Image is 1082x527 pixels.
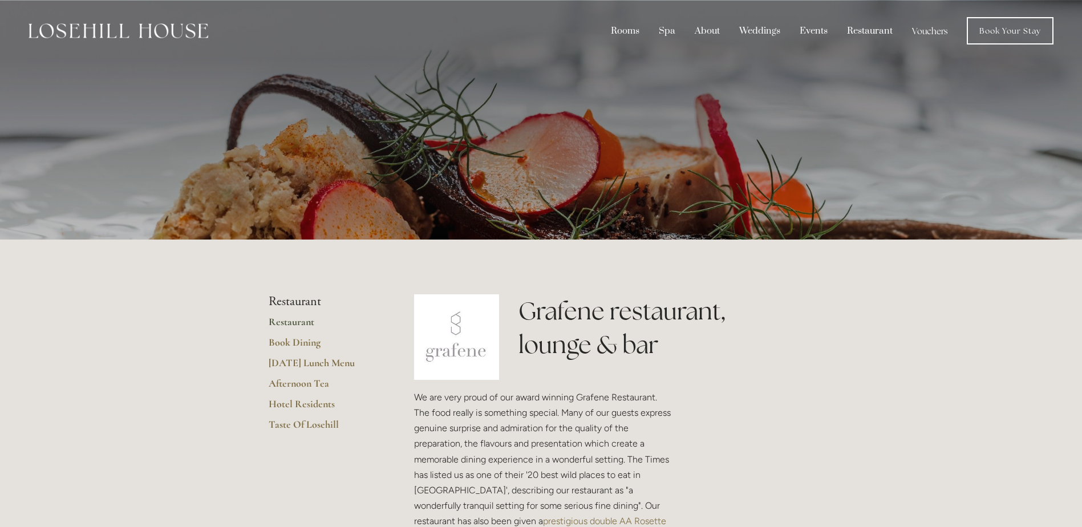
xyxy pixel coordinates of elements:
[650,20,684,42] div: Spa
[838,20,901,42] div: Restaurant
[414,294,500,380] img: grafene.jpg
[686,20,728,42] div: About
[269,418,378,439] a: Taste Of Losehill
[269,336,378,356] a: Book Dining
[269,294,378,309] li: Restaurant
[903,20,957,42] a: Vouchers
[269,315,378,336] a: Restaurant
[791,20,836,42] div: Events
[967,17,1053,44] a: Book Your Stay
[29,23,208,38] img: Losehill House
[518,294,813,362] h1: Grafene restaurant, lounge & bar
[731,20,789,42] div: Weddings
[602,20,648,42] div: Rooms
[269,356,378,377] a: [DATE] Lunch Menu
[269,377,378,398] a: Afternoon Tea
[269,398,378,418] a: Hotel Residents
